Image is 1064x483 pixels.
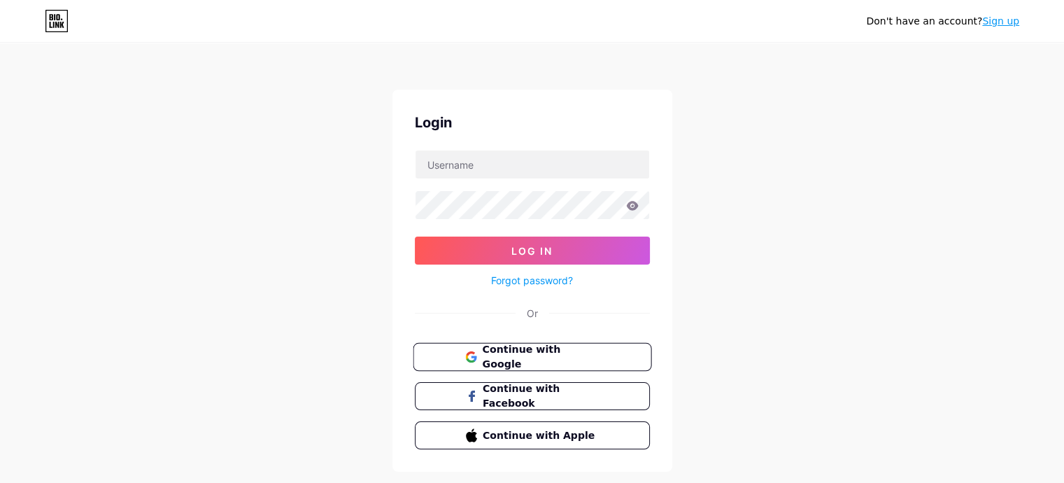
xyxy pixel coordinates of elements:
span: Log In [511,245,553,257]
div: Don't have an account? [866,14,1019,29]
div: Or [527,306,538,321]
span: Continue with Google [482,342,599,372]
div: Login [415,112,650,133]
span: Continue with Facebook [483,381,598,411]
a: Forgot password? [491,273,573,288]
a: Continue with Google [415,343,650,371]
button: Log In [415,237,650,265]
button: Continue with Apple [415,421,650,449]
button: Continue with Google [413,343,651,372]
span: Continue with Apple [483,428,598,443]
a: Sign up [982,15,1019,27]
button: Continue with Facebook [415,382,650,410]
input: Username [416,150,649,178]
